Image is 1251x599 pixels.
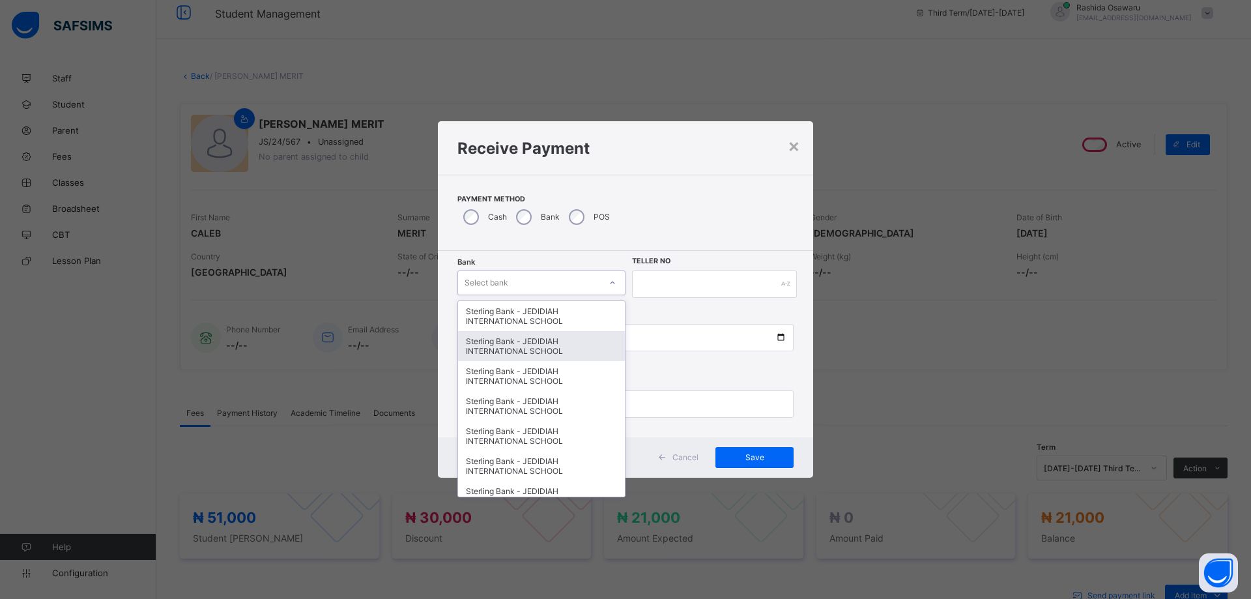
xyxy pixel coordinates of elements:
[457,195,794,203] span: Payment Method
[594,212,610,222] label: POS
[672,452,698,462] span: Cancel
[488,212,507,222] label: Cash
[458,451,625,481] div: Sterling Bank - JEDIDIAH INTERNATIONAL SCHOOL
[1199,553,1238,592] button: Open asap
[541,212,560,222] label: Bank
[632,257,670,265] label: Teller No
[465,270,508,295] div: Select bank
[458,301,625,331] div: Sterling Bank - JEDIDIAH INTERNATIONAL SCHOOL
[725,452,784,462] span: Save
[458,331,625,361] div: Sterling Bank - JEDIDIAH INTERNATIONAL SCHOOL
[458,361,625,391] div: Sterling Bank - JEDIDIAH INTERNATIONAL SCHOOL
[457,139,794,158] h1: Receive Payment
[458,391,625,421] div: Sterling Bank - JEDIDIAH INTERNATIONAL SCHOOL
[458,481,625,511] div: Sterling Bank - JEDIDIAH INTERNATIONAL SCHOOL
[458,421,625,451] div: Sterling Bank - JEDIDIAH INTERNATIONAL SCHOOL
[788,134,800,156] div: ×
[457,257,475,267] span: Bank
